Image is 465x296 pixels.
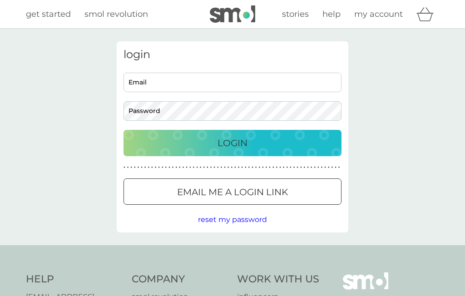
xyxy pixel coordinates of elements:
p: ● [179,165,181,170]
p: ● [321,165,323,170]
p: ● [155,165,157,170]
h4: Company [132,272,228,286]
p: ● [283,165,285,170]
p: Email me a login link [177,185,288,199]
p: ● [165,165,167,170]
span: my account [354,9,403,19]
p: ● [248,165,250,170]
p: ● [193,165,195,170]
p: ● [168,165,170,170]
p: ● [335,165,336,170]
p: ● [196,165,198,170]
button: reset my password [198,214,267,226]
p: ● [304,165,306,170]
span: get started [26,9,71,19]
div: basket [416,5,439,23]
p: ● [317,165,319,170]
p: ● [207,165,208,170]
p: ● [130,165,132,170]
p: ● [172,165,174,170]
a: smol revolution [84,8,148,21]
span: reset my password [198,215,267,224]
p: ● [221,165,223,170]
a: help [322,8,341,21]
p: ● [138,165,139,170]
p: ● [162,165,163,170]
h4: Work With Us [237,272,319,286]
p: ● [272,165,274,170]
p: ● [217,165,219,170]
p: ● [141,165,143,170]
span: stories [282,9,309,19]
h4: Help [26,272,123,286]
p: ● [224,165,226,170]
p: ● [186,165,188,170]
p: ● [148,165,149,170]
p: ● [144,165,146,170]
p: ● [151,165,153,170]
p: ● [203,165,205,170]
p: ● [258,165,260,170]
p: ● [245,165,247,170]
p: Login [218,136,247,150]
p: ● [228,165,229,170]
p: ● [266,165,267,170]
p: ● [234,165,236,170]
p: ● [331,165,333,170]
p: ● [231,165,232,170]
img: smol [210,5,255,23]
p: ● [134,165,136,170]
p: ● [324,165,326,170]
a: get started [26,8,71,21]
h3: login [124,48,341,61]
p: ● [158,165,160,170]
p: ● [269,165,271,170]
p: ● [252,165,253,170]
a: my account [354,8,403,21]
p: ● [314,165,316,170]
p: ● [127,165,129,170]
span: smol revolution [84,9,148,19]
p: ● [238,165,240,170]
p: ● [290,165,292,170]
p: ● [338,165,340,170]
span: help [322,9,341,19]
p: ● [307,165,309,170]
button: Login [124,130,341,156]
p: ● [262,165,264,170]
p: ● [210,165,212,170]
p: ● [286,165,288,170]
button: Email me a login link [124,178,341,205]
p: ● [124,165,125,170]
p: ● [297,165,298,170]
p: ● [241,165,243,170]
p: ● [213,165,215,170]
p: ● [300,165,302,170]
p: ● [255,165,257,170]
p: ● [293,165,295,170]
p: ● [279,165,281,170]
a: stories [282,8,309,21]
p: ● [189,165,191,170]
p: ● [328,165,330,170]
p: ● [311,165,312,170]
p: ● [175,165,177,170]
p: ● [183,165,184,170]
p: ● [276,165,278,170]
p: ● [200,165,202,170]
